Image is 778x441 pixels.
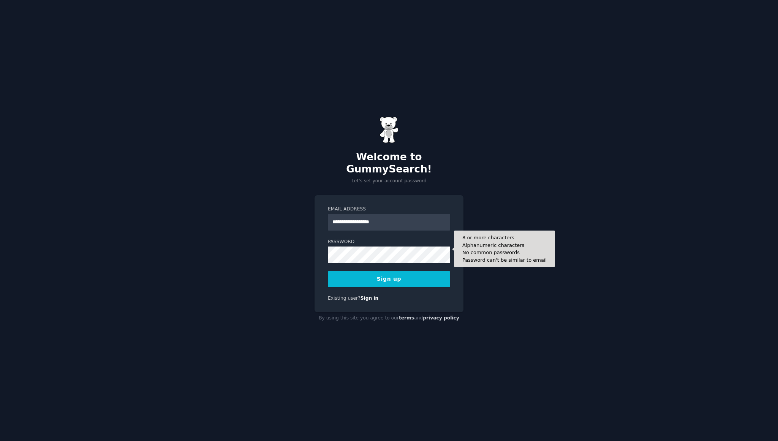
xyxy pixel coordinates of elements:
label: Password [328,239,450,245]
p: Let's set your account password [315,178,463,185]
a: terms [399,315,414,321]
label: Email Address [328,206,450,213]
div: By using this site you agree to our and [315,312,463,324]
img: Gummy Bear [380,117,398,143]
h2: Welcome to GummySearch! [315,151,463,175]
button: Sign up [328,271,450,287]
a: Sign in [361,296,379,301]
a: privacy policy [423,315,459,321]
span: Existing user? [328,296,361,301]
